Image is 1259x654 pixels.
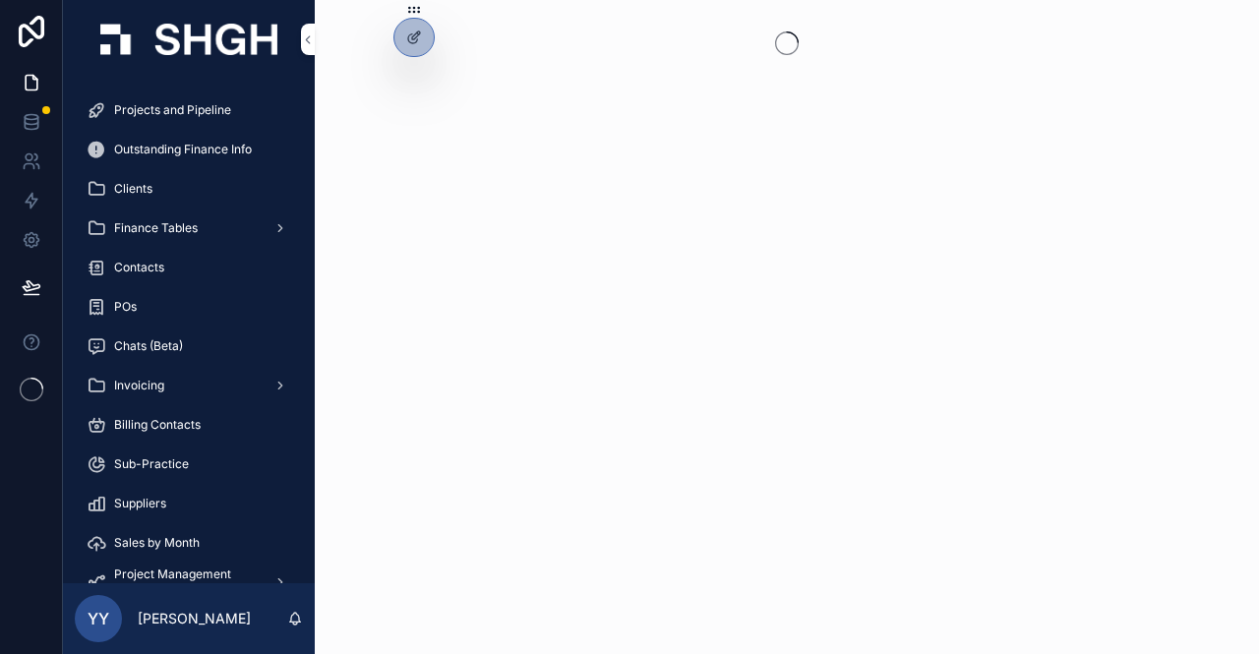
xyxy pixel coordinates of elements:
a: Billing Contacts [75,407,303,443]
span: Clients [114,181,152,197]
span: Sub-Practice [114,456,189,472]
p: [PERSON_NAME] [138,609,251,628]
a: Invoicing [75,368,303,403]
div: scrollable content [63,79,315,583]
a: Projects and Pipeline [75,92,303,128]
span: Suppliers [114,496,166,511]
span: Finance Tables [114,220,198,236]
span: Contacts [114,260,164,275]
span: Sales by Month [114,535,200,551]
img: App logo [100,24,277,55]
a: POs [75,289,303,325]
span: Invoicing [114,378,164,393]
span: YY [88,607,109,630]
a: Outstanding Finance Info [75,132,303,167]
span: Billing Contacts [114,417,201,433]
a: Suppliers [75,486,303,521]
span: Outstanding Finance Info [114,142,252,157]
a: Project Management (beta) [75,565,303,600]
a: Contacts [75,250,303,285]
a: Finance Tables [75,210,303,246]
a: Clients [75,171,303,207]
span: Projects and Pipeline [114,102,231,118]
a: Sub-Practice [75,446,303,482]
span: POs [114,299,137,315]
span: Chats (Beta) [114,338,183,354]
a: Sales by Month [75,525,303,561]
span: Project Management (beta) [114,566,258,598]
a: Chats (Beta) [75,328,303,364]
